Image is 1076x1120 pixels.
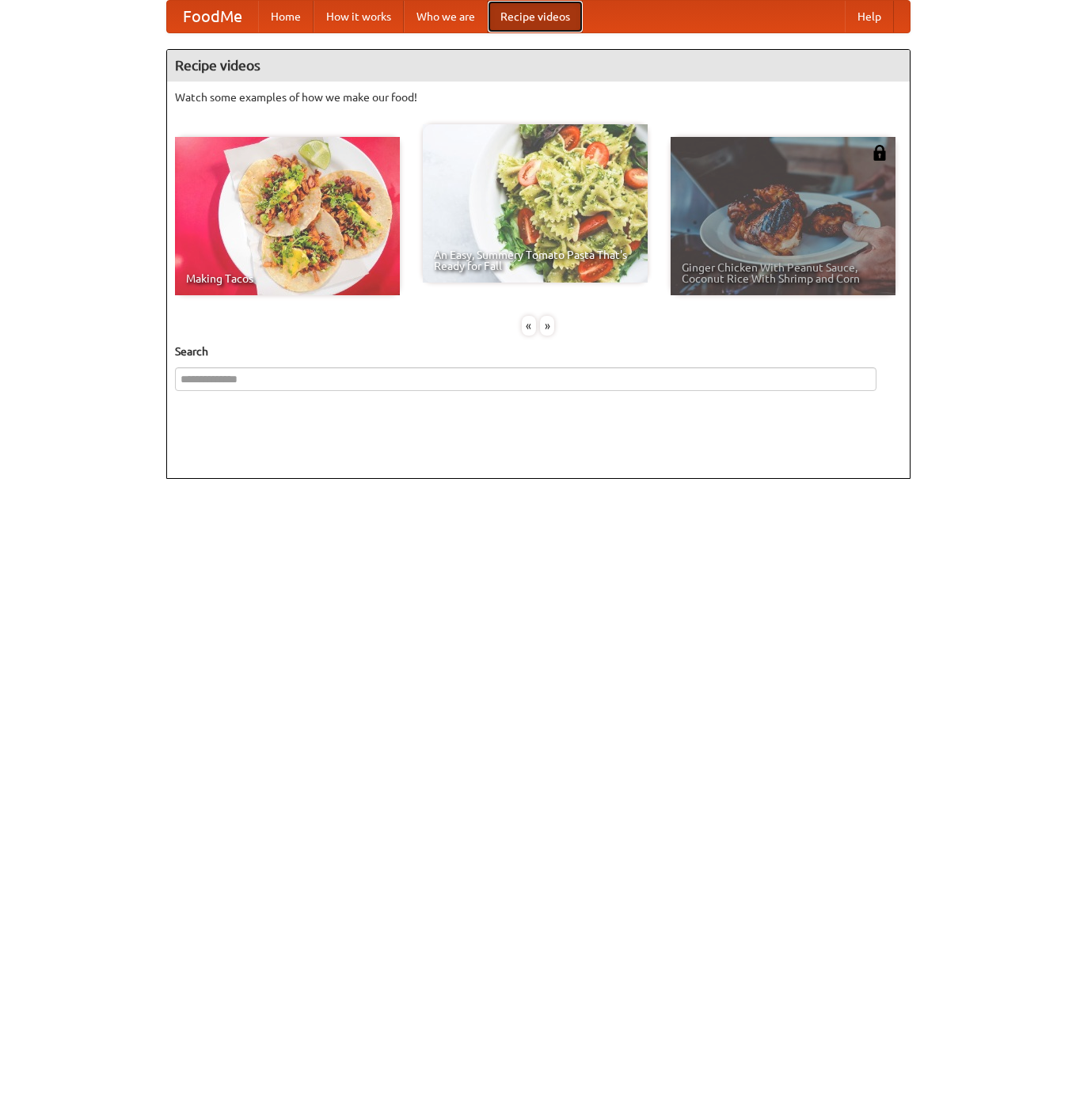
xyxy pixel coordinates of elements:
span: Making Tacos [186,273,389,284]
a: An Easy, Summery Tomato Pasta That's Ready for Fall [423,124,648,283]
h5: Search [175,344,902,359]
span: An Easy, Summery Tomato Pasta That's Ready for Fall [434,249,637,271]
a: Help [845,1,894,32]
a: Who we are [404,1,488,32]
div: « [522,316,536,336]
a: Home [258,1,314,32]
p: Watch some examples of how we make our food! [175,89,902,105]
a: Making Tacos [175,137,400,295]
a: How it works [314,1,404,32]
a: FoodMe [167,1,258,32]
a: Recipe videos [488,1,583,32]
div: » [540,316,554,336]
img: 483408.png [872,145,888,161]
h4: Recipe videos [167,50,910,82]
